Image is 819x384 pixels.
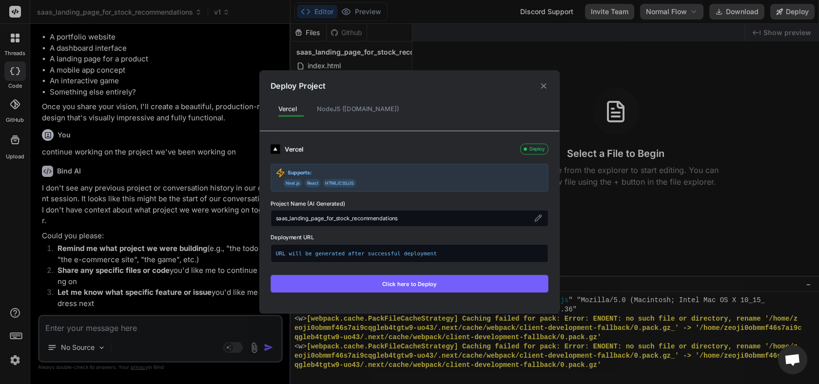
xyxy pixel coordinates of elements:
button: Edit project name [533,213,544,224]
div: Vercel [271,100,305,118]
strong: Supports: [288,169,312,177]
div: saas_landing_page_for_stock_recommendations [271,210,548,227]
div: Open chat [778,345,807,374]
label: Deployment URL [271,233,548,241]
button: Click here to Deploy [271,275,548,292]
div: Vercel [285,145,516,154]
span: React [305,179,321,187]
div: NodeJS ([DOMAIN_NAME]) [309,100,407,118]
span: Next.js [284,179,302,187]
h2: Deploy Project [271,80,326,92]
span: HTML/CSS/JS [323,179,356,187]
label: Project Name (AI Generated) [271,199,548,208]
img: logo [271,145,280,154]
span: URL will be generated after successful deployment [276,249,544,257]
div: Deploy [520,144,548,154]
